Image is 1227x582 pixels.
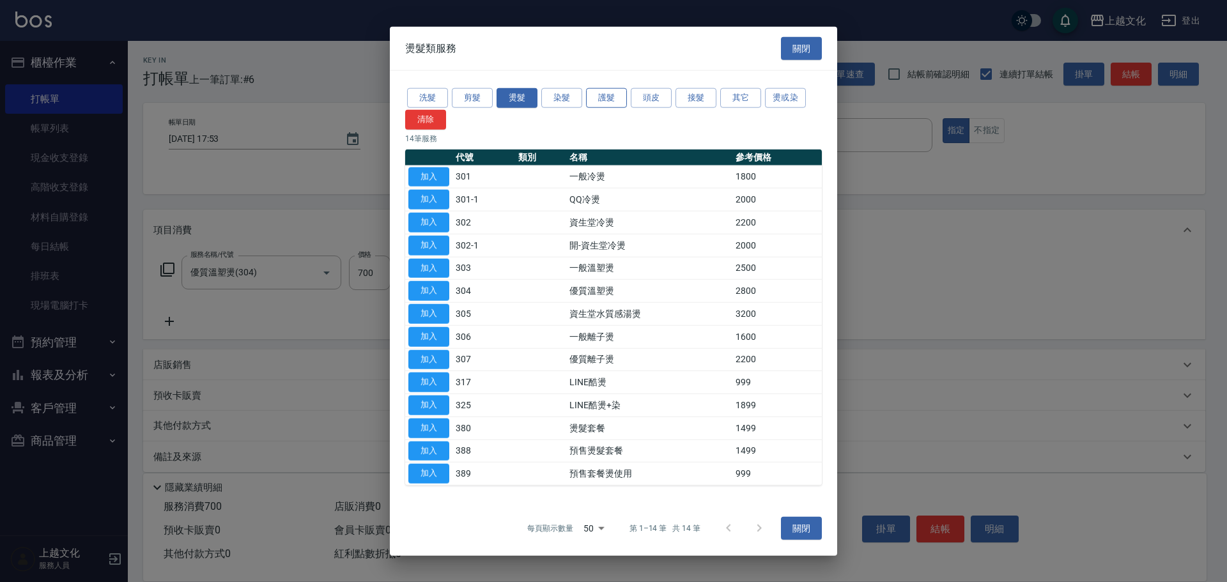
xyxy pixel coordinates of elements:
[732,417,822,440] td: 1499
[408,464,449,484] button: 加入
[732,149,822,165] th: 參考價格
[781,36,822,60] button: 關閉
[515,149,567,165] th: 類別
[732,234,822,257] td: 2000
[765,88,806,108] button: 燙或染
[452,188,515,211] td: 301-1
[408,326,449,346] button: 加入
[408,349,449,369] button: 加入
[452,348,515,371] td: 307
[452,88,493,108] button: 剪髮
[407,88,448,108] button: 洗髮
[720,88,761,108] button: 其它
[732,394,822,417] td: 1899
[631,88,672,108] button: 頭皮
[497,88,537,108] button: 燙髮
[578,511,609,546] div: 50
[408,304,449,324] button: 加入
[405,109,446,129] button: 清除
[732,165,822,188] td: 1800
[408,190,449,210] button: 加入
[408,418,449,438] button: 加入
[566,149,732,165] th: 名稱
[566,211,732,234] td: 資生堂冷燙
[732,279,822,302] td: 2800
[566,440,732,463] td: 預售燙髮套餐
[408,235,449,255] button: 加入
[405,42,456,54] span: 燙髮類服務
[675,88,716,108] button: 接髮
[732,371,822,394] td: 999
[732,257,822,280] td: 2500
[452,462,515,485] td: 389
[566,257,732,280] td: 一般溫塑燙
[566,165,732,188] td: 一般冷燙
[732,188,822,211] td: 2000
[781,517,822,540] button: 關閉
[566,302,732,325] td: 資生堂水質感湯燙
[732,211,822,234] td: 2200
[452,302,515,325] td: 305
[452,165,515,188] td: 301
[408,441,449,461] button: 加入
[541,88,582,108] button: 染髮
[452,371,515,394] td: 317
[408,281,449,301] button: 加入
[732,440,822,463] td: 1499
[566,234,732,257] td: 開-資生堂冷燙
[408,167,449,187] button: 加入
[452,149,515,165] th: 代號
[452,394,515,417] td: 325
[732,462,822,485] td: 999
[405,132,822,144] p: 14 筆服務
[452,417,515,440] td: 380
[452,440,515,463] td: 388
[408,213,449,233] button: 加入
[732,302,822,325] td: 3200
[629,523,700,534] p: 第 1–14 筆 共 14 筆
[452,211,515,234] td: 302
[566,188,732,211] td: QQ冷燙
[452,234,515,257] td: 302-1
[408,258,449,278] button: 加入
[452,325,515,348] td: 306
[566,394,732,417] td: LINE酷燙+染
[566,348,732,371] td: 優質離子燙
[732,325,822,348] td: 1600
[732,348,822,371] td: 2200
[408,372,449,392] button: 加入
[566,279,732,302] td: 優質溫塑燙
[566,417,732,440] td: 燙髮套餐
[452,257,515,280] td: 303
[566,371,732,394] td: LINE酷燙
[527,523,573,534] p: 每頁顯示數量
[566,462,732,485] td: 預售套餐燙使用
[566,325,732,348] td: 一般離子燙
[586,88,627,108] button: 護髮
[452,279,515,302] td: 304
[408,395,449,415] button: 加入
